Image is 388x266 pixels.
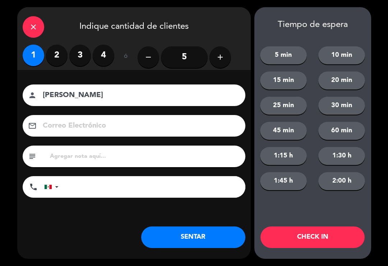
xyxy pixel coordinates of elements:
[318,97,365,115] button: 30 min
[318,122,365,140] button: 60 min
[114,45,138,70] div: ó
[318,147,365,165] button: 1:30 h
[216,53,225,61] i: add
[45,176,61,197] div: Mexico (México): +52
[318,172,365,190] button: 2:00 h
[260,172,307,190] button: 1:45 h
[28,91,37,100] i: person
[42,89,236,102] input: Nombre del cliente
[254,20,371,30] div: Tiempo de espera
[28,152,37,161] i: subject
[141,226,245,248] button: SENTAR
[209,46,231,68] button: add
[29,23,38,31] i: close
[46,45,68,66] label: 2
[260,72,307,90] button: 15 min
[318,46,365,64] button: 10 min
[260,46,307,64] button: 5 min
[42,120,236,132] input: Correo Electrónico
[260,147,307,165] button: 1:15 h
[318,72,365,90] button: 20 min
[69,45,91,66] label: 3
[93,45,114,66] label: 4
[260,122,307,140] button: 45 min
[138,46,159,68] button: remove
[17,7,251,45] div: Indique cantidad de clientes
[260,97,307,115] button: 25 min
[29,183,38,191] i: phone
[28,121,37,130] i: email
[144,53,153,61] i: remove
[260,226,365,248] button: CHECK IN
[49,151,240,161] input: Agregar nota aquí...
[23,45,44,66] label: 1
